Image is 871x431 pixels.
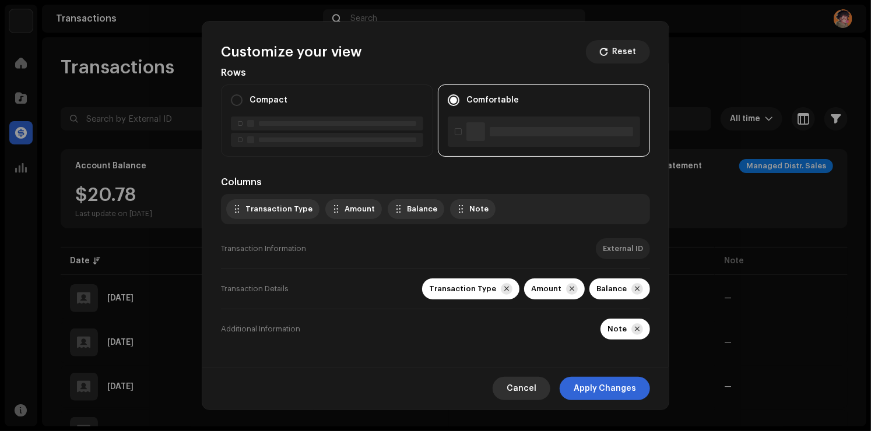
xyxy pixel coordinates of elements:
div: Transaction Details [221,278,289,299]
span: Apply Changes [574,377,636,400]
div: Note [607,324,627,334]
button: Cancel [493,377,550,400]
div: External ID [603,244,643,253]
div: Transaction Type [245,204,312,214]
div: Amount [345,204,375,214]
div: Transaction Type [429,284,496,294]
span: Cancel [507,377,536,400]
div: Columns [221,175,650,189]
button: Apply Changes [560,377,650,400]
div: Additional Information [221,319,300,340]
div: Note [469,204,489,214]
div: Balance [407,204,437,214]
div: Amount [531,284,561,294]
div: Transaction Information [221,238,306,259]
label: Comfortable [466,93,519,107]
label: Compact [250,93,287,107]
div: Customize your view [221,43,362,61]
span: Reset [612,40,636,63]
div: Balance [596,284,627,294]
button: Reset [586,40,650,63]
div: Rows [221,66,650,80]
